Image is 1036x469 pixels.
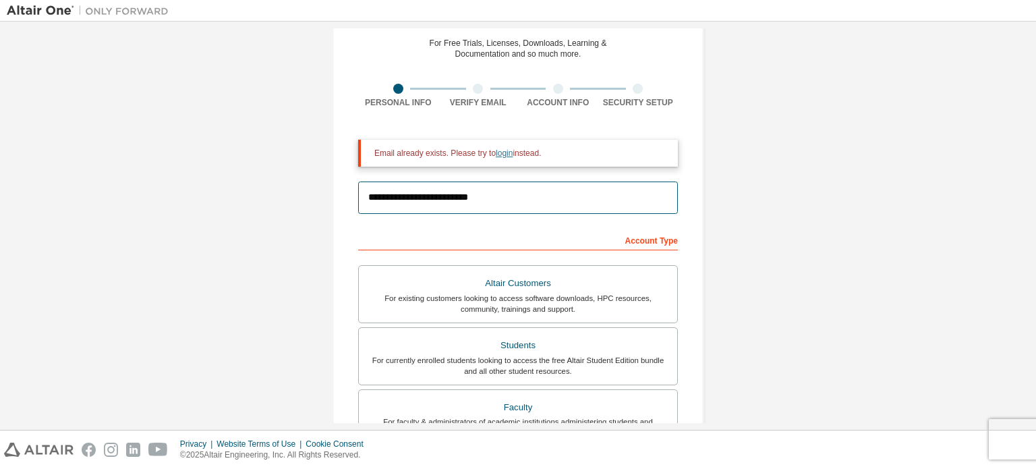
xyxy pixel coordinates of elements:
div: Email already exists. Please try to instead. [374,148,667,159]
div: Website Terms of Use [217,439,306,449]
div: Faculty [367,398,669,417]
div: Account Info [518,97,598,108]
img: altair_logo.svg [4,443,74,457]
a: login [496,148,513,158]
div: For Free Trials, Licenses, Downloads, Learning & Documentation and so much more. [430,38,607,59]
div: For currently enrolled students looking to access the free Altair Student Edition bundle and all ... [367,355,669,377]
div: For faculty & administrators of academic institutions administering students and accessing softwa... [367,416,669,438]
div: Students [367,336,669,355]
div: Create an Altair One Account [413,13,623,30]
img: instagram.svg [104,443,118,457]
div: Security Setup [598,97,679,108]
div: Privacy [180,439,217,449]
div: For existing customers looking to access software downloads, HPC resources, community, trainings ... [367,293,669,314]
div: Verify Email [438,97,519,108]
div: Account Type [358,229,678,250]
div: Cookie Consent [306,439,371,449]
img: Altair One [7,4,175,18]
p: © 2025 Altair Engineering, Inc. All Rights Reserved. [180,449,372,461]
div: Altair Customers [367,274,669,293]
div: Personal Info [358,97,438,108]
img: linkedin.svg [126,443,140,457]
img: facebook.svg [82,443,96,457]
img: youtube.svg [148,443,168,457]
